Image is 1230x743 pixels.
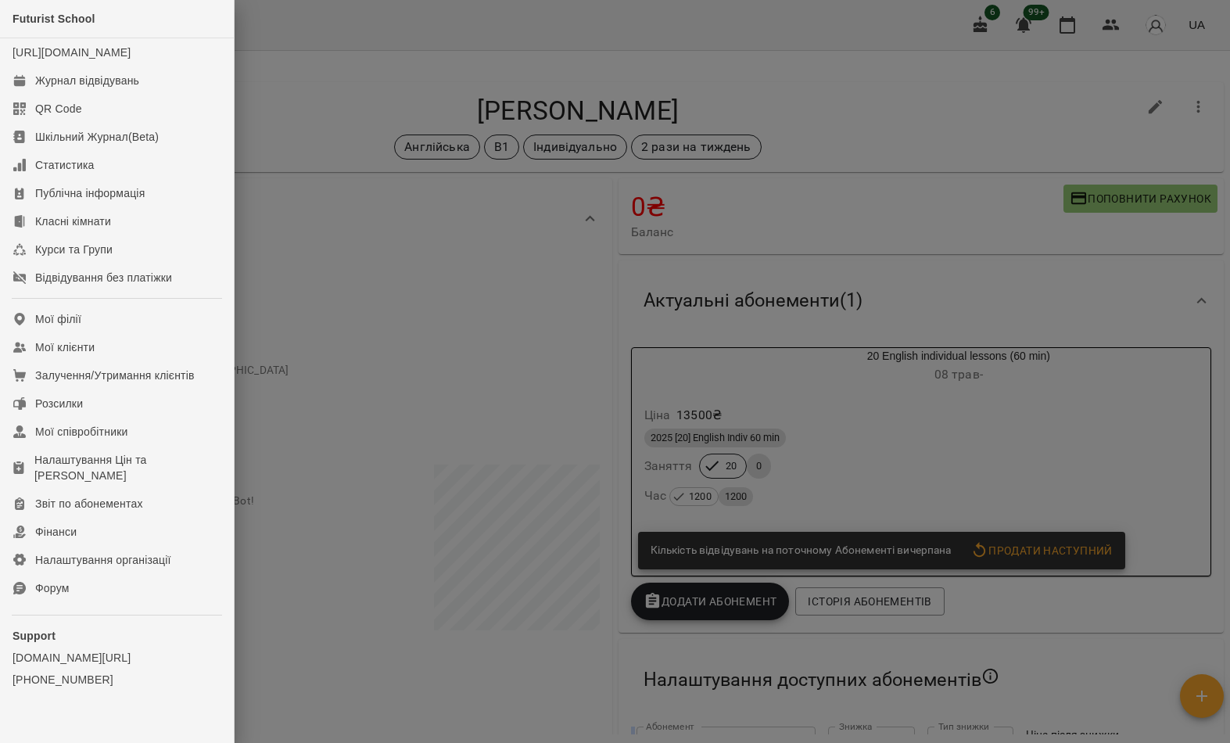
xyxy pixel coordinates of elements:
div: Курси та Групи [35,242,113,257]
div: Мої філії [35,311,81,327]
div: Журнал відвідувань [35,73,139,88]
div: Відвідування без платіжки [35,270,172,285]
div: Форум [35,580,70,596]
div: Публічна інформація [35,185,145,201]
span: Futurist School [13,13,95,25]
div: QR Code [35,101,82,117]
div: Налаштування Цін та [PERSON_NAME] [34,452,221,483]
p: Support [13,628,221,644]
div: Залучення/Утримання клієнтів [35,368,195,383]
a: [PHONE_NUMBER] [13,672,221,687]
div: Статистика [35,157,95,173]
div: Звіт по абонементах [35,496,143,511]
div: Розсилки [35,396,83,411]
a: [URL][DOMAIN_NAME] [13,46,131,59]
div: Класні кімнати [35,214,111,229]
a: [DOMAIN_NAME][URL] [13,650,221,666]
div: Налаштування організації [35,552,171,568]
div: Шкільний Журнал(Beta) [35,129,159,145]
div: Фінанси [35,524,77,540]
div: Мої співробітники [35,424,128,440]
div: Мої клієнти [35,339,95,355]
